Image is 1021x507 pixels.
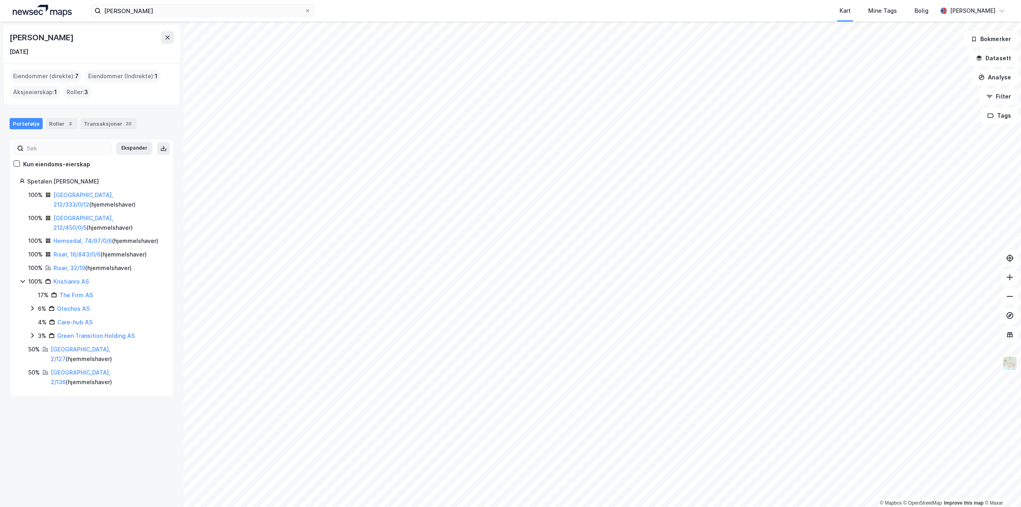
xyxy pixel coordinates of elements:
[101,5,304,17] input: Søk på adresse, matrikkel, gårdeiere, leietakere eller personer
[63,86,91,99] div: Roller :
[53,251,101,258] a: Risør, 16/843/0/6
[53,190,164,209] div: ( hjemmelshaver )
[915,6,928,16] div: Bolig
[53,213,164,233] div: ( hjemmelshaver )
[28,263,43,273] div: 100%
[28,213,43,223] div: 100%
[969,50,1018,66] button: Datasett
[28,277,43,286] div: 100%
[57,332,135,339] a: Green Transition Holding AS
[116,142,152,155] button: Ekspander
[155,71,158,81] span: 1
[124,120,133,128] div: 20
[53,264,85,271] a: Risør, 32/19
[10,86,60,99] div: Aksjeeierskap :
[28,236,43,246] div: 100%
[944,500,984,506] a: Improve this map
[51,345,164,364] div: ( hjemmelshaver )
[10,47,28,57] div: [DATE]
[85,70,161,83] div: Eiendommer (Indirekte) :
[51,346,110,362] a: [GEOGRAPHIC_DATA], 2/127
[38,331,46,341] div: 3%
[53,191,113,208] a: [GEOGRAPHIC_DATA], 212/333/0/12
[66,120,74,128] div: 3
[54,87,57,97] span: 1
[23,160,90,169] div: Kun eiendoms-eierskap
[10,70,82,83] div: Eiendommer (direkte) :
[981,469,1021,507] iframe: Chat Widget
[972,69,1018,85] button: Analyse
[28,190,43,200] div: 100%
[46,118,77,129] div: Roller
[57,305,90,312] a: Otechos AS
[880,500,902,506] a: Mapbox
[75,71,79,81] span: 7
[51,369,110,385] a: [GEOGRAPHIC_DATA], 2/136
[950,6,995,16] div: [PERSON_NAME]
[81,118,136,129] div: Transaksjoner
[38,304,46,314] div: 6%
[903,500,942,506] a: OpenStreetMap
[27,177,164,186] div: Spetalen [PERSON_NAME]
[868,6,897,16] div: Mine Tags
[84,87,88,97] span: 3
[53,263,132,273] div: ( hjemmelshaver )
[981,108,1018,124] button: Tags
[38,290,49,300] div: 17%
[51,368,164,387] div: ( hjemmelshaver )
[53,250,147,259] div: ( hjemmelshaver )
[980,89,1018,105] button: Filter
[38,318,47,327] div: 4%
[10,118,43,129] div: Portefølje
[53,215,113,231] a: [GEOGRAPHIC_DATA], 212/450/0/5
[24,142,111,154] input: Søk
[53,237,112,244] a: Hemsedal, 74/97/0/6
[28,368,40,377] div: 50%
[28,250,43,259] div: 100%
[840,6,851,16] div: Kart
[10,31,75,44] div: [PERSON_NAME]
[53,278,89,285] a: Kristianro AS
[13,5,72,17] img: logo.a4113a55bc3d86da70a041830d287a7e.svg
[59,292,93,298] a: The Firm AS
[28,345,40,354] div: 50%
[1002,356,1017,371] img: Z
[964,31,1018,47] button: Bokmerker
[57,319,93,326] a: Care-hub AS
[53,236,158,246] div: ( hjemmelshaver )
